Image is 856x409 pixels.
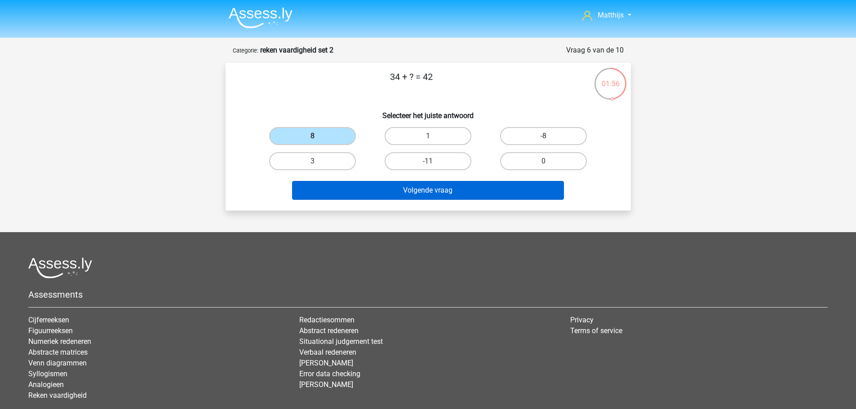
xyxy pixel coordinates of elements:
[292,181,564,200] button: Volgende vraag
[240,104,616,120] h6: Selecteer het juiste antwoord
[28,359,87,367] a: Venn diagrammen
[28,348,88,356] a: Abstracte matrices
[594,67,627,89] div: 01:56
[570,326,622,335] a: Terms of service
[566,45,624,56] div: Vraag 6 van de 10
[299,326,359,335] a: Abstract redeneren
[28,380,64,389] a: Analogieen
[299,359,353,367] a: [PERSON_NAME]
[570,316,594,324] a: Privacy
[299,369,360,378] a: Error data checking
[229,7,293,28] img: Assessly
[28,337,91,346] a: Numeriek redeneren
[28,326,73,335] a: Figuurreeksen
[299,348,356,356] a: Verbaal redeneren
[28,257,92,278] img: Assessly logo
[28,289,828,300] h5: Assessments
[260,46,333,54] strong: reken vaardigheid set 2
[269,152,356,170] label: 3
[299,316,355,324] a: Redactiesommen
[598,11,624,19] span: Matthijs
[385,127,471,145] label: 1
[299,337,383,346] a: Situational judgement test
[500,152,587,170] label: 0
[299,380,353,389] a: [PERSON_NAME]
[28,369,67,378] a: Syllogismen
[385,152,471,170] label: -11
[269,127,356,145] label: 8
[579,10,634,21] a: Matthijs
[233,47,258,54] small: Categorie:
[28,316,69,324] a: Cijferreeksen
[28,391,87,400] a: Reken vaardigheid
[500,127,587,145] label: -8
[240,70,583,97] p: 34 + ? = 42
